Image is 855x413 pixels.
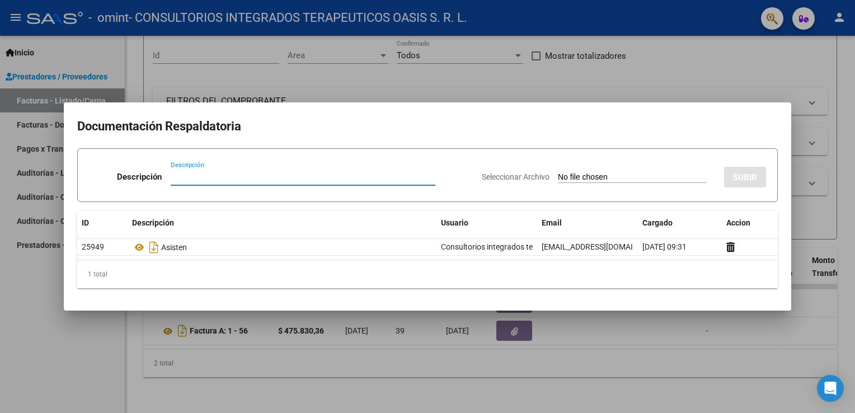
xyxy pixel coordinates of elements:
span: Descripción [132,218,174,227]
span: Cargado [642,218,673,227]
i: Descargar documento [147,238,161,256]
span: SUBIR [733,172,757,182]
span: Usuario [441,218,468,227]
span: ID [82,218,89,227]
span: Consultorios integrados terapéuticos oasis SRL Consultorios integrados terapéuticos oasis SRL [441,242,772,251]
span: Email [542,218,562,227]
span: 25949 [82,242,104,251]
datatable-header-cell: Cargado [638,211,722,235]
datatable-header-cell: Accion [722,211,778,235]
div: Open Intercom Messenger [817,375,844,402]
datatable-header-cell: Email [537,211,638,235]
span: Accion [726,218,750,227]
datatable-header-cell: Descripción [128,211,436,235]
datatable-header-cell: Usuario [436,211,537,235]
span: [DATE] 09:31 [642,242,687,251]
button: SUBIR [724,167,766,187]
span: [EMAIL_ADDRESS][DOMAIN_NAME] [542,242,666,251]
span: Seleccionar Archivo [482,172,549,181]
datatable-header-cell: ID [77,211,128,235]
h2: Documentación Respaldatoria [77,116,778,137]
div: 1 total [77,260,778,288]
p: Descripción [117,171,162,184]
div: Asisten [132,238,432,256]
